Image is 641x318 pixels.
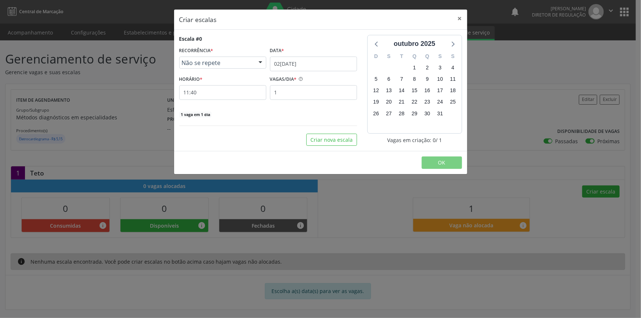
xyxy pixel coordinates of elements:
[448,97,458,107] span: sábado, 25 de outubro de 2025
[384,74,394,84] span: segunda-feira, 6 de outubro de 2025
[448,62,458,73] span: sábado, 4 de outubro de 2025
[435,62,445,73] span: sexta-feira, 3 de outubro de 2025
[448,86,458,96] span: sábado, 18 de outubro de 2025
[384,108,394,119] span: segunda-feira, 27 de outubro de 2025
[409,62,419,73] span: quarta-feira, 1 de outubro de 2025
[421,51,434,62] div: Q
[297,74,303,82] ion-icon: help circle outline
[179,45,213,57] label: RECORRÊNCIA
[384,97,394,107] span: segunda-feira, 20 de outubro de 2025
[397,86,407,96] span: terça-feira, 14 de outubro de 2025
[435,86,445,96] span: sexta-feira, 17 de outubro de 2025
[436,136,442,144] span: / 1
[367,136,462,144] div: Vagas em criação: 0
[409,97,419,107] span: quarta-feira, 22 de outubro de 2025
[179,85,266,100] input: 00:00
[371,97,381,107] span: domingo, 19 de outubro de 2025
[270,57,357,71] input: Selecione uma data
[422,74,432,84] span: quinta-feira, 9 de outubro de 2025
[435,97,445,107] span: sexta-feira, 24 de outubro de 2025
[435,108,445,119] span: sexta-feira, 31 de outubro de 2025
[270,45,284,57] label: Data
[409,74,419,84] span: quarta-feira, 8 de outubro de 2025
[434,51,447,62] div: S
[409,108,419,119] span: quarta-feira, 29 de outubro de 2025
[422,86,432,96] span: quinta-feira, 16 de outubro de 2025
[179,35,202,43] div: Escala #0
[179,74,203,85] label: HORÁRIO
[435,74,445,84] span: sexta-feira, 10 de outubro de 2025
[447,51,460,62] div: S
[179,112,212,118] span: 1 vaga em 1 dia
[448,74,458,84] span: sábado, 11 de outubro de 2025
[397,97,407,107] span: terça-feira, 21 de outubro de 2025
[371,108,381,119] span: domingo, 26 de outubro de 2025
[408,51,421,62] div: Q
[453,10,467,28] button: Close
[422,62,432,73] span: quinta-feira, 2 de outubro de 2025
[384,86,394,96] span: segunda-feira, 13 de outubro de 2025
[422,97,432,107] span: quinta-feira, 23 de outubro de 2025
[397,108,407,119] span: terça-feira, 28 de outubro de 2025
[371,74,381,84] span: domingo, 5 de outubro de 2025
[409,86,419,96] span: quarta-feira, 15 de outubro de 2025
[397,74,407,84] span: terça-feira, 7 de outubro de 2025
[370,51,383,62] div: D
[422,108,432,119] span: quinta-feira, 30 de outubro de 2025
[182,59,251,66] span: Não se repete
[270,74,297,85] label: VAGAS/DIA
[391,39,438,49] div: outubro 2025
[371,86,381,96] span: domingo, 12 de outubro de 2025
[422,156,462,169] button: OK
[438,159,446,166] span: OK
[306,134,357,146] button: Criar nova escala
[179,15,217,24] h5: Criar escalas
[382,51,395,62] div: S
[395,51,408,62] div: T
